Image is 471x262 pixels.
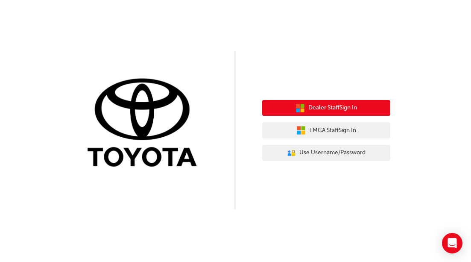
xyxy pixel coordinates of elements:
[309,126,356,135] span: TMCA Staff Sign In
[308,103,357,113] span: Dealer Staff Sign In
[262,145,390,161] button: Use Username/Password
[442,233,462,253] div: Open Intercom Messenger
[262,100,390,116] button: Dealer StaffSign In
[262,122,390,138] button: TMCA StaffSign In
[299,148,366,158] span: Use Username/Password
[81,77,209,171] img: Trak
